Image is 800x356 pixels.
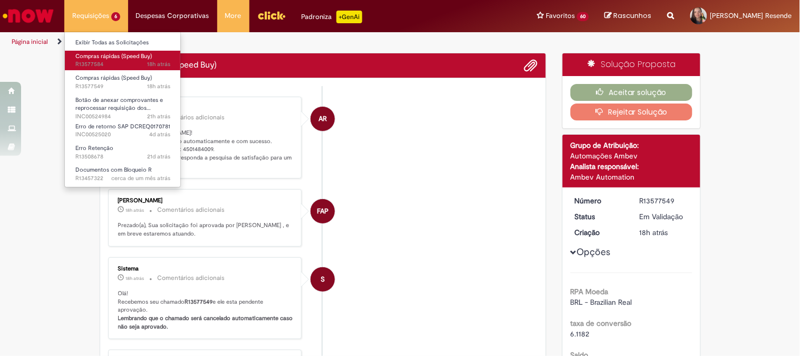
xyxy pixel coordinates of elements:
dt: Número [567,195,632,206]
p: Boa noite, [PERSON_NAME]! O chamado foi atendido automaticamente e com sucesso. P.O gerado sob re... [118,129,294,171]
span: 21d atrás [147,153,170,161]
a: Aberto R13508678 : Erro Retenção [65,143,181,162]
time: 29/09/2025 15:04:36 [640,228,668,237]
div: Em Validação [640,211,689,222]
span: 60 [577,12,589,21]
div: Solução Proposta [563,53,700,76]
span: Despesas Corporativas [136,11,209,21]
span: 4d atrás [149,130,170,138]
b: taxa de conversão [571,318,632,328]
div: Grupo de Atribuição: [571,140,692,151]
span: INC00524984 [75,113,170,121]
span: Botão de anexar comprovantes e reprocessar requisição dos… [75,96,163,113]
div: Analista responsável: [571,161,692,172]
p: +GenAi [336,11,362,23]
span: R13508678 [75,153,170,161]
span: FAP [317,199,329,224]
span: Compras rápidas (Speed Buy) [75,52,152,60]
span: Compras rápidas (Speed Buy) [75,74,152,82]
a: Aberto INC00524984 : Botão de anexar comprovantes e reprocessar requisição dos adiantamentos de v... [65,95,181,117]
img: click_logo_yellow_360x200.png [257,7,286,23]
span: INC00525020 [75,130,170,139]
time: 09/09/2025 15:44:55 [147,153,170,161]
span: R13577549 [75,82,170,91]
a: Aberto R13577584 : Compras rápidas (Speed Buy) [65,51,181,70]
button: Aceitar solução [571,84,692,101]
span: Rascunhos [614,11,652,21]
div: System [311,267,335,292]
small: Comentários adicionais [158,274,225,283]
b: RPA Moeda [571,287,609,296]
time: 28/08/2025 11:45:01 [111,174,170,182]
span: 6.1182 [571,329,590,339]
span: R13577584 [75,60,170,69]
dt: Status [567,211,632,222]
time: 29/09/2025 11:44:43 [147,113,170,120]
b: Lembrando que o chamado será cancelado automaticamente caso não seja aprovado. [118,314,295,331]
div: Ambev RPA [118,105,294,111]
span: Favoritos [546,11,575,21]
time: 29/09/2025 15:04:37 [147,82,170,90]
div: Ambev Automation [571,172,692,182]
small: Comentários adicionais [158,205,225,214]
span: 18h atrás [126,207,144,213]
button: Rejeitar Solução [571,104,692,120]
div: 29/09/2025 15:04:36 [640,227,689,238]
span: Requisições [72,11,109,21]
span: S [321,267,325,292]
small: Comentários adicionais [158,113,225,122]
a: Exibir Todas as Solicitações [65,37,181,49]
a: Aberto R13577549 : Compras rápidas (Speed Buy) [65,72,181,92]
span: 6 [111,12,120,21]
b: R13577549 [185,298,213,306]
button: Adicionar anexos [524,59,538,72]
span: 21h atrás [147,113,170,120]
a: Aberto R13457322 : Documentos com Bloqueio R [65,164,181,184]
span: cerca de um mês atrás [111,174,170,182]
img: ServiceNow [1,5,55,26]
span: Erro de retorno SAP DCREQ0170781 [75,123,170,130]
a: Página inicial [12,38,48,46]
span: BRL - Brazilian Real [571,297,632,307]
span: 18h atrás [147,82,170,90]
span: 18h atrás [126,275,144,282]
ul: Requisições [64,32,181,188]
span: AR [319,106,327,132]
dt: Criação [567,227,632,238]
ul: Trilhas de página [8,32,525,52]
span: Documentos com Bloqueio R [75,166,152,174]
div: Sistema [118,266,294,272]
span: R13457322 [75,174,170,183]
a: Rascunhos [605,11,652,21]
div: Automações Ambev [571,151,692,161]
div: Felipe Augusto Portela Moreira [311,199,335,223]
time: 26/09/2025 17:33:15 [149,130,170,138]
span: More [225,11,242,21]
time: 29/09/2025 15:10:41 [126,207,144,213]
span: [PERSON_NAME] Resende [710,11,792,20]
span: Erro Retenção [75,144,113,152]
span: 18h atrás [640,228,668,237]
div: R13577549 [640,195,689,206]
span: 18h atrás [147,60,170,68]
p: Olá! Recebemos seu chamado e ele esta pendente aprovação. [118,289,294,331]
div: Padroniza [302,11,362,23]
div: Ambev RPA [311,107,335,131]
a: Aberto INC00525020 : Erro de retorno SAP DCREQ0170781 [65,121,181,140]
p: Prezado(a), Sua solicitação foi aprovada por [PERSON_NAME] , e em breve estaremos atuando. [118,221,294,238]
div: [PERSON_NAME] [118,198,294,204]
time: 29/09/2025 15:04:48 [126,275,144,282]
time: 29/09/2025 15:09:21 [147,60,170,68]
